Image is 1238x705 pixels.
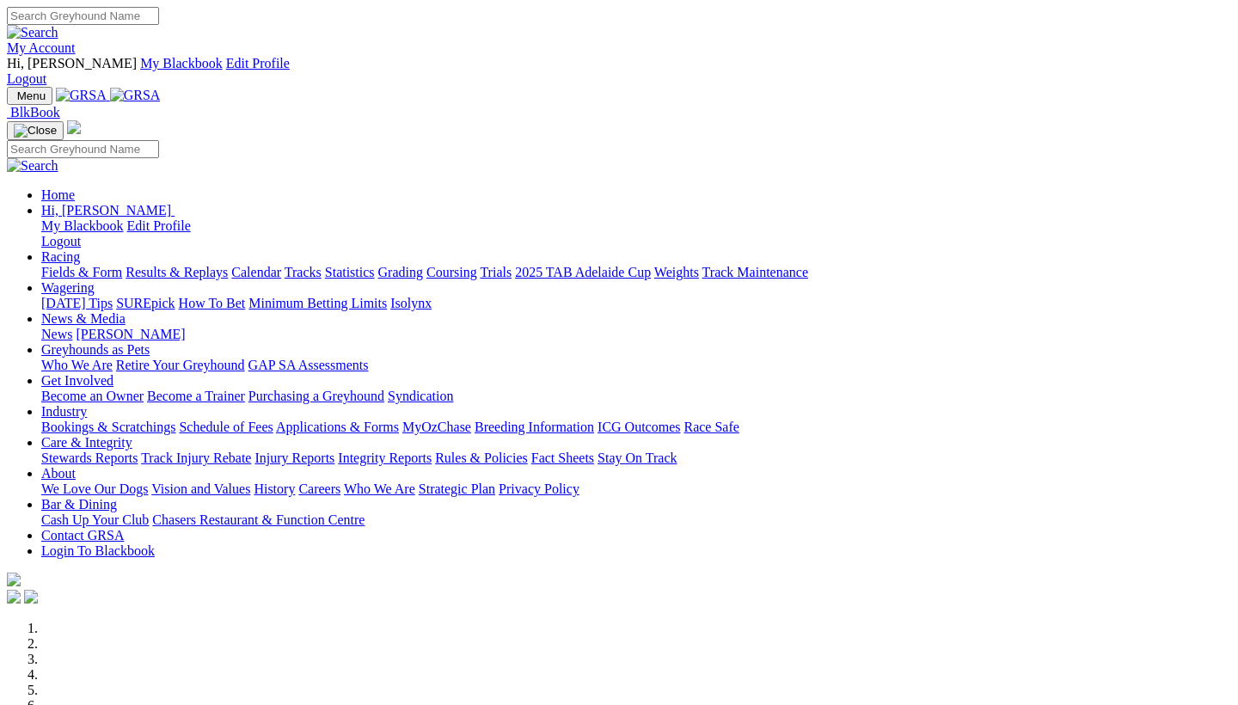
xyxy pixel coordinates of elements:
[10,105,60,120] span: BlkBook
[7,121,64,140] button: Toggle navigation
[531,451,594,465] a: Fact Sheets
[41,389,1231,404] div: Get Involved
[147,389,245,403] a: Become a Trainer
[179,296,246,310] a: How To Bet
[598,451,677,465] a: Stay On Track
[7,56,137,70] span: Hi, [PERSON_NAME]
[41,466,76,481] a: About
[598,420,680,434] a: ICG Outcomes
[41,389,144,403] a: Become an Owner
[41,265,1231,280] div: Racing
[7,158,58,174] img: Search
[41,203,171,218] span: Hi, [PERSON_NAME]
[402,420,471,434] a: MyOzChase
[41,528,124,543] a: Contact GRSA
[378,265,423,279] a: Grading
[41,342,150,357] a: Greyhounds as Pets
[41,481,1231,497] div: About
[254,481,295,496] a: History
[126,265,228,279] a: Results & Replays
[338,451,432,465] a: Integrity Reports
[654,265,699,279] a: Weights
[7,40,76,55] a: My Account
[41,311,126,326] a: News & Media
[41,512,1231,528] div: Bar & Dining
[276,420,399,434] a: Applications & Forms
[41,543,155,558] a: Login To Blackbook
[141,451,251,465] a: Track Injury Rebate
[7,25,58,40] img: Search
[388,389,453,403] a: Syndication
[41,451,138,465] a: Stewards Reports
[480,265,512,279] a: Trials
[499,481,579,496] a: Privacy Policy
[41,373,113,388] a: Get Involved
[76,327,185,341] a: [PERSON_NAME]
[325,265,375,279] a: Statistics
[151,481,250,496] a: Vision and Values
[7,573,21,586] img: logo-grsa-white.png
[248,296,387,310] a: Minimum Betting Limits
[515,265,651,279] a: 2025 TAB Adelaide Cup
[17,89,46,102] span: Menu
[7,7,159,25] input: Search
[14,124,57,138] img: Close
[41,249,80,264] a: Racing
[41,296,113,310] a: [DATE] Tips
[41,420,1231,435] div: Industry
[41,404,87,419] a: Industry
[41,327,1231,342] div: News & Media
[419,481,495,496] a: Strategic Plan
[24,590,38,604] img: twitter.svg
[248,389,384,403] a: Purchasing a Greyhound
[41,234,81,248] a: Logout
[41,481,148,496] a: We Love Our Dogs
[41,187,75,202] a: Home
[248,358,369,372] a: GAP SA Assessments
[435,451,528,465] a: Rules & Policies
[41,265,122,279] a: Fields & Form
[116,296,175,310] a: SUREpick
[41,280,95,295] a: Wagering
[41,218,124,233] a: My Blackbook
[702,265,808,279] a: Track Maintenance
[41,512,149,527] a: Cash Up Your Club
[231,265,281,279] a: Calendar
[475,420,594,434] a: Breeding Information
[41,327,72,341] a: News
[127,218,191,233] a: Edit Profile
[152,512,365,527] a: Chasers Restaurant & Function Centre
[67,120,81,134] img: logo-grsa-white.png
[116,358,245,372] a: Retire Your Greyhound
[254,451,334,465] a: Injury Reports
[298,481,340,496] a: Careers
[7,140,159,158] input: Search
[7,56,1231,87] div: My Account
[41,296,1231,311] div: Wagering
[41,358,1231,373] div: Greyhounds as Pets
[344,481,415,496] a: Who We Are
[41,435,132,450] a: Care & Integrity
[7,105,60,120] a: BlkBook
[41,497,117,512] a: Bar & Dining
[140,56,223,70] a: My Blackbook
[7,590,21,604] img: facebook.svg
[41,420,175,434] a: Bookings & Scratchings
[41,451,1231,466] div: Care & Integrity
[7,87,52,105] button: Toggle navigation
[41,358,113,372] a: Who We Are
[226,56,290,70] a: Edit Profile
[285,265,322,279] a: Tracks
[56,88,107,103] img: GRSA
[41,218,1231,249] div: Hi, [PERSON_NAME]
[426,265,477,279] a: Coursing
[41,203,175,218] a: Hi, [PERSON_NAME]
[7,71,46,86] a: Logout
[179,420,273,434] a: Schedule of Fees
[390,296,432,310] a: Isolynx
[683,420,739,434] a: Race Safe
[110,88,161,103] img: GRSA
